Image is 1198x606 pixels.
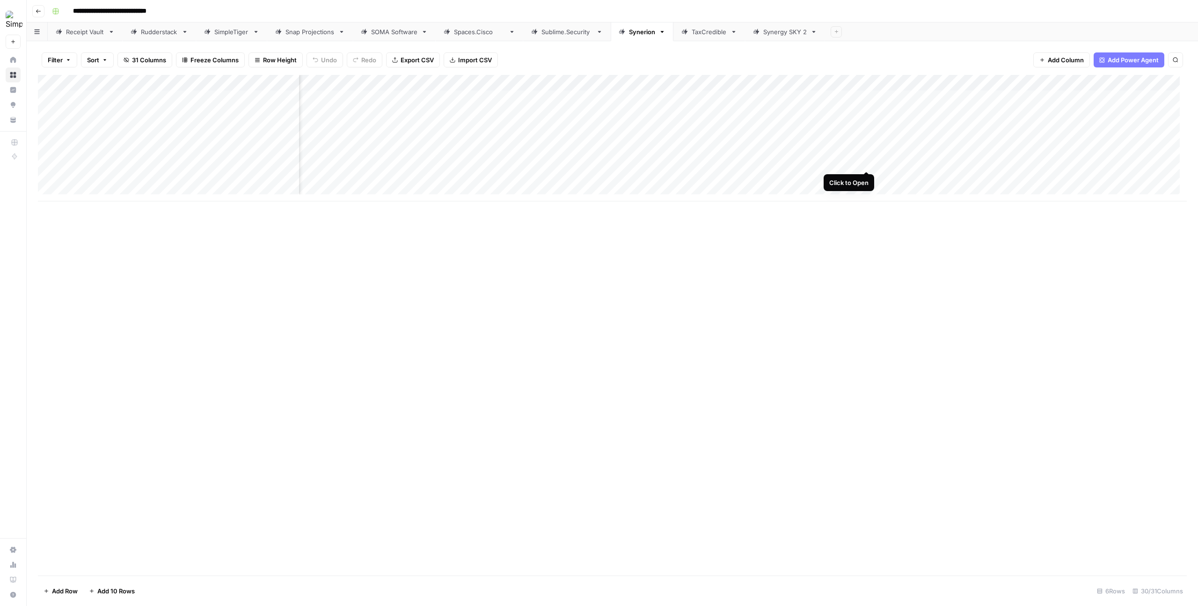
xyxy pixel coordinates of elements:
[6,112,21,127] a: Your Data
[386,52,440,67] button: Export CSV
[196,22,267,41] a: SimpleTiger
[1129,584,1187,599] div: 30/31 Columns
[285,27,335,37] div: Snap Projections
[6,542,21,557] a: Settings
[42,52,77,67] button: Filter
[1048,55,1084,65] span: Add Column
[523,22,611,41] a: [DOMAIN_NAME]
[6,557,21,572] a: Usage
[745,22,825,41] a: Synergy SKY 2
[1033,52,1090,67] button: Add Column
[361,55,376,65] span: Redo
[371,27,417,37] div: SOMA Software
[1093,584,1129,599] div: 6 Rows
[97,586,135,596] span: Add 10 Rows
[248,52,303,67] button: Row Height
[673,22,745,41] a: TaxCredible
[763,27,807,37] div: Synergy SKY 2
[123,22,196,41] a: Rudderstack
[83,584,140,599] button: Add 10 Rows
[214,27,249,37] div: SimpleTiger
[6,67,21,82] a: Browse
[81,52,114,67] button: Sort
[347,52,382,67] button: Redo
[190,55,239,65] span: Freeze Columns
[263,55,297,65] span: Row Height
[1108,55,1159,65] span: Add Power Agent
[307,52,343,67] button: Undo
[436,22,523,41] a: [DOMAIN_NAME]
[458,55,492,65] span: Import CSV
[117,52,172,67] button: 31 Columns
[6,572,21,587] a: Learning Hub
[353,22,436,41] a: SOMA Software
[6,587,21,602] button: Help + Support
[829,178,869,187] div: Click to Open
[48,22,123,41] a: Receipt Vault
[454,27,505,37] div: [DOMAIN_NAME]
[541,27,592,37] div: [DOMAIN_NAME]
[6,52,21,67] a: Home
[52,586,78,596] span: Add Row
[6,97,21,112] a: Opportunities
[66,27,104,37] div: Receipt Vault
[6,7,21,31] button: Workspace: SimpleTiger
[629,27,655,37] div: Synerion
[692,27,727,37] div: TaxCredible
[176,52,245,67] button: Freeze Columns
[401,55,434,65] span: Export CSV
[48,55,63,65] span: Filter
[1094,52,1164,67] button: Add Power Agent
[87,55,99,65] span: Sort
[6,82,21,97] a: Insights
[611,22,673,41] a: Synerion
[321,55,337,65] span: Undo
[267,22,353,41] a: Snap Projections
[38,584,83,599] button: Add Row
[6,11,22,28] img: SimpleTiger Logo
[141,27,178,37] div: Rudderstack
[132,55,166,65] span: 31 Columns
[444,52,498,67] button: Import CSV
